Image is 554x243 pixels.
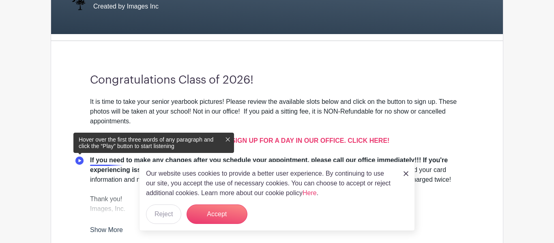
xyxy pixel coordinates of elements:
[90,155,464,185] div: If you've already entered your card information and notice a delay in processing, —give us a call...
[90,204,464,224] div: Images, Inc.
[404,171,408,176] img: close_button-5f87c8562297e5c2d7936805f587ecaba9071eb48480494691a3f1689db116b3.svg
[187,204,247,224] button: Accept
[93,2,159,11] span: Created by Images Inc
[90,97,464,155] div: It is time to take your senior yearbook pictures! Please review the available slots below and cli...
[90,226,123,237] a: Show More
[90,73,464,87] h3: Congratulations Class of 2026!
[90,137,389,144] a: IF NONE OF THESE DATES WORK FOR YOU, SIGN UP FOR A DAY IN OUR OFFICE. CLICK HERE!
[90,215,142,222] a: [DOMAIN_NAME]
[146,204,181,224] button: Reject
[303,189,317,196] a: Here
[90,194,464,204] div: Thank you!
[146,169,395,198] p: Our website uses cookies to provide a better user experience. By continuing to use our site, you ...
[90,157,448,173] strong: If you need to make any changes after you schedule your appointment, please call our office immed...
